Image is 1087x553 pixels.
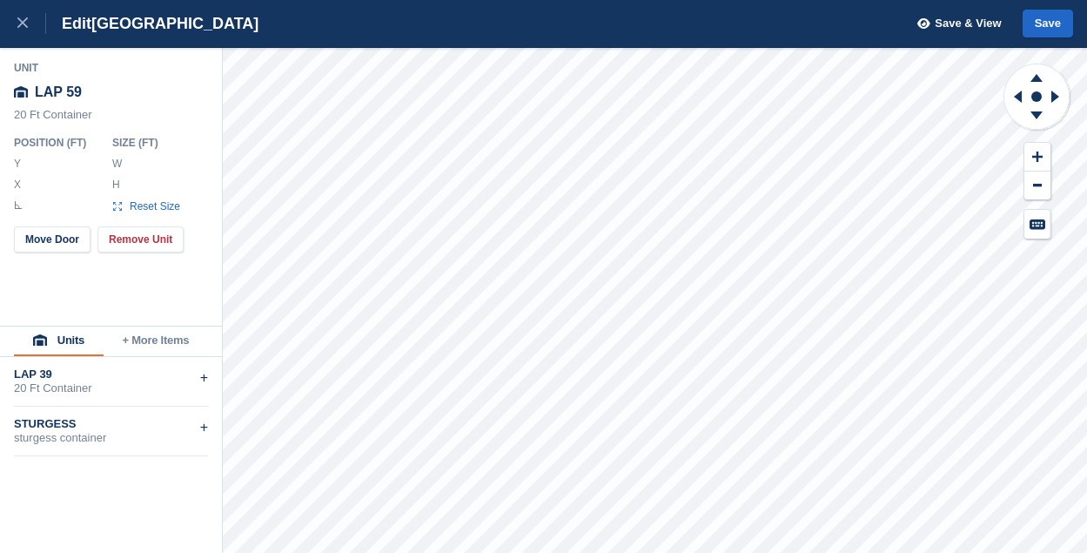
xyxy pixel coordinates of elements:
[14,77,209,108] div: LAP 59
[14,431,208,445] div: sturgess container
[1024,172,1050,200] button: Zoom Out
[14,327,104,356] button: Units
[14,357,208,407] div: LAP 3920 Ft Container+
[14,368,208,381] div: LAP 39
[104,327,208,356] button: + More Items
[97,226,184,253] button: Remove Unit
[908,10,1002,38] button: Save & View
[14,417,208,431] div: STURGESS
[1023,10,1073,38] button: Save
[46,13,258,34] div: Edit [GEOGRAPHIC_DATA]
[14,407,208,456] div: STURGESSsturgess container+
[112,178,121,192] label: H
[1024,210,1050,239] button: Keyboard Shortcuts
[14,226,91,253] button: Move Door
[1024,143,1050,172] button: Zoom In
[14,178,23,192] label: X
[935,15,1001,32] span: Save & View
[14,381,208,395] div: 20 Ft Container
[15,201,22,209] img: angle-icn.0ed2eb85.svg
[112,157,121,171] label: W
[129,199,181,214] span: Reset Size
[14,108,209,131] div: 20 Ft Container
[14,157,23,171] label: Y
[112,136,189,150] div: Size ( FT )
[14,61,209,75] div: Unit
[14,136,98,150] div: Position ( FT )
[200,368,208,388] div: +
[200,417,208,438] div: +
